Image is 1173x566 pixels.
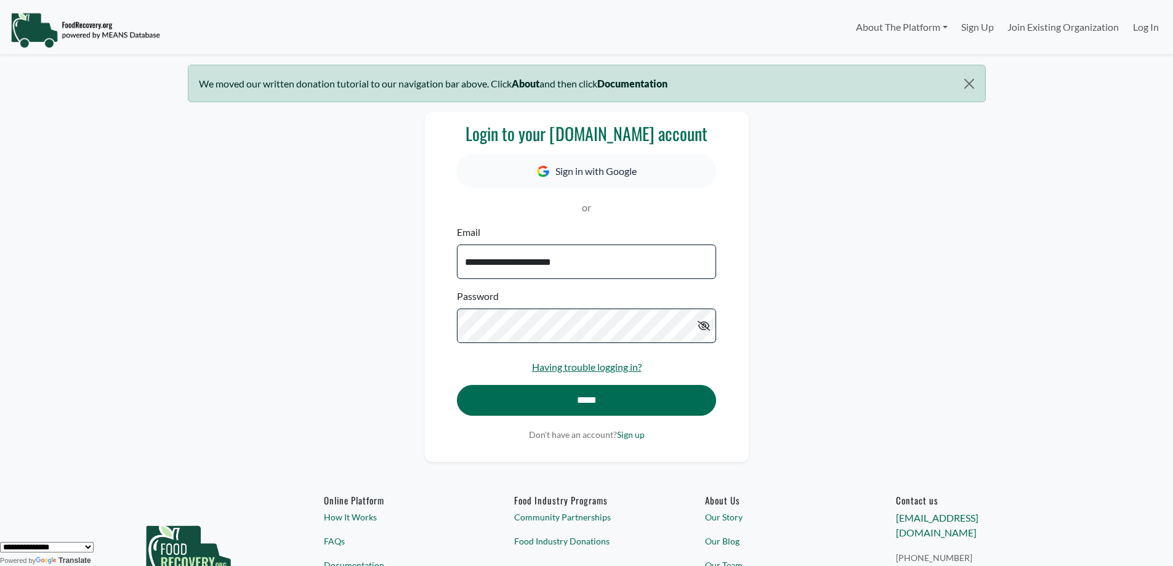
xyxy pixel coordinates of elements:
button: Sign in with Google [457,155,715,188]
b: Documentation [597,78,667,89]
a: About The Platform [849,15,954,39]
b: About [512,78,539,89]
label: Password [457,289,499,304]
button: Close [953,65,985,102]
a: Translate [36,556,91,565]
a: FAQs [324,535,468,548]
a: Food Industry Donations [514,535,658,548]
img: Google Translate [36,557,58,565]
a: Our Story [705,511,849,524]
h3: Login to your [DOMAIN_NAME] account [457,123,715,144]
h6: Online Platform [324,495,468,506]
a: Our Blog [705,535,849,548]
h6: Food Industry Programs [514,495,658,506]
a: Community Partnerships [514,511,658,524]
a: Join Existing Organization [1001,15,1126,39]
a: Sign Up [954,15,1001,39]
a: [EMAIL_ADDRESS][DOMAIN_NAME] [896,512,978,538]
img: NavigationLogo_FoodRecovery-91c16205cd0af1ed486a0f1a7774a6544ea792ac00100771e7dd3ec7c0e58e41.png [10,12,160,49]
label: Email [457,225,480,240]
a: Having trouble logging in? [532,361,642,373]
a: How It Works [324,511,468,524]
a: Sign up [617,429,645,440]
a: About Us [705,495,849,506]
img: Google Icon [537,166,549,177]
p: or [457,200,715,215]
p: Don't have an account? [457,428,715,441]
div: We moved our written donation tutorial to our navigation bar above. Click and then click [188,65,986,102]
a: Log In [1126,15,1166,39]
h6: Contact us [896,495,1040,506]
